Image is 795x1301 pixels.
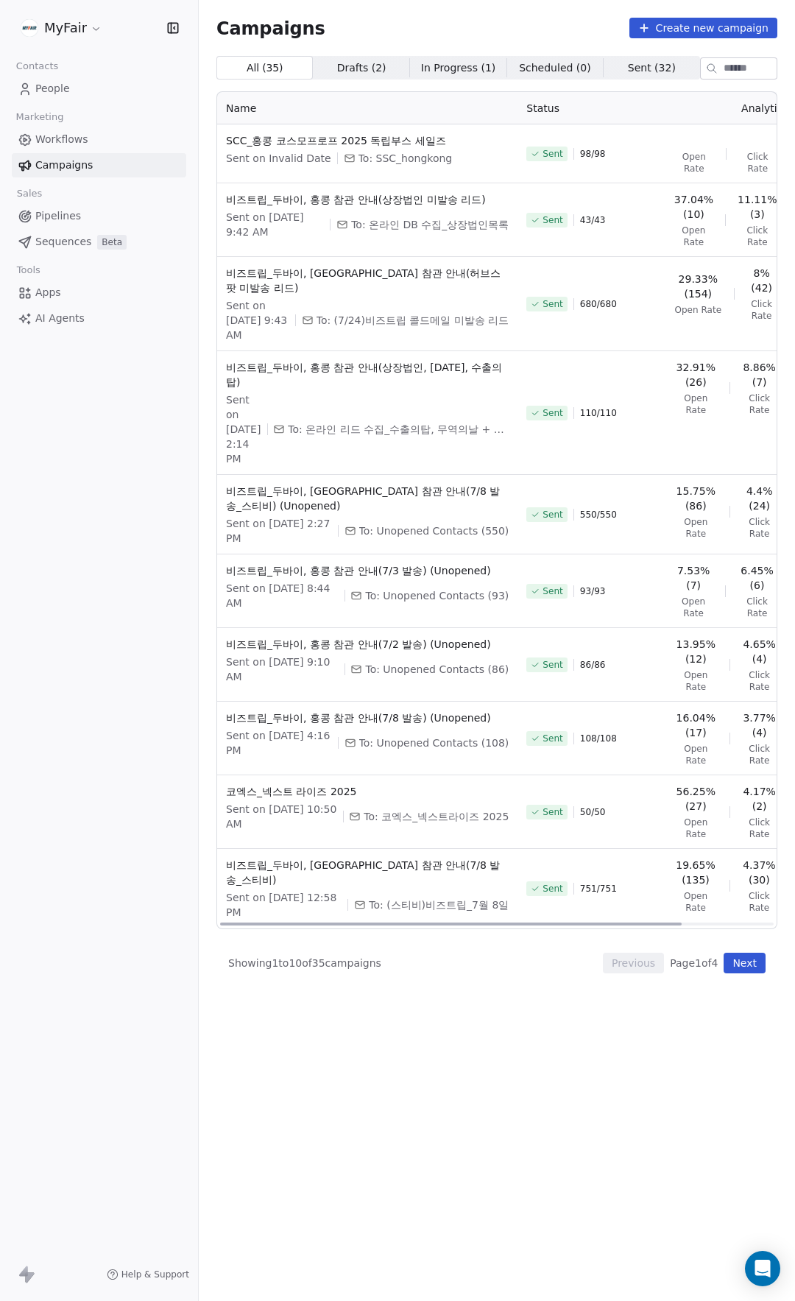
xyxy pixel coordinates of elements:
span: To: Unopened Contacts (86) [365,662,509,677]
span: 98 / 98 [580,148,606,160]
span: Sent on [DATE] 2:27 PM [226,516,332,546]
span: 15.75% (86) [674,484,718,513]
th: Name [217,92,517,124]
span: Click Rate [742,743,777,766]
span: To: (스티비)비즈트립_7월 8일 [369,898,509,912]
span: Click Rate [742,392,777,416]
span: 110 / 110 [580,407,617,419]
span: Open Rate [674,890,717,914]
span: Open Rate [674,669,718,693]
span: Drafts ( 2 ) [337,60,386,76]
span: 32.91% (26) [674,360,718,389]
span: Sent [543,509,562,521]
span: Sent [543,214,562,226]
span: Click Rate [738,151,777,174]
span: 43 / 43 [580,214,606,226]
span: 4.17% (2) [742,784,777,814]
span: Marketing [10,106,70,128]
span: Sent [543,659,562,671]
span: Sent [543,298,562,310]
a: Campaigns [12,153,186,177]
span: Open Rate [674,151,714,174]
span: To: 온라인 리드 수집_수출의탑, 무역의날 + 1 more [288,422,509,437]
span: Page 1 of 4 [670,956,718,970]
span: Click Rate [746,298,777,322]
span: 비즈트립_두바이, 홍콩 참관 안내(7/3 발송) (Unopened) [226,563,509,578]
span: Tools [10,259,46,281]
span: Sequences [35,234,91,250]
span: 93 / 93 [580,585,606,597]
span: 13.95% (12) [674,637,718,666]
span: Sent [543,407,562,419]
span: Sent [543,883,562,895]
span: 56.25% (27) [674,784,718,814]
a: AI Agents [12,306,186,331]
img: %C3%AC%C2%9B%C2%90%C3%AD%C2%98%C2%95%20%C3%AB%C2%A1%C2%9C%C3%AA%C2%B3%C2%A0(white+round).png [21,19,38,37]
span: Click Rate [742,516,777,540]
span: Sent on Invalid Date [226,151,331,166]
span: Beta [97,235,127,250]
span: Open Rate [674,817,718,840]
span: To: Unopened Contacts (93) [365,588,509,603]
a: People [12,77,186,101]
span: MyFair [44,18,87,38]
span: To: 코엑스_넥스트라이즈 2025 [364,809,509,824]
span: To: Unopened Contacts (108) [359,736,509,750]
span: 11.11% (3) [738,192,777,222]
div: Open Intercom Messenger [745,1251,780,1286]
span: Scheduled ( 0 ) [519,60,591,76]
span: 29.33% (154) [674,272,722,301]
a: Workflows [12,127,186,152]
span: Click Rate [742,817,777,840]
span: Sent [543,733,562,744]
span: Click Rate [738,225,777,248]
span: 50 / 50 [580,806,606,818]
span: Pipelines [35,208,81,224]
span: Open Rate [674,596,713,619]
span: 4.37% (30) [741,858,777,887]
span: Sales [10,183,49,205]
span: 19.65% (135) [674,858,717,887]
span: Campaigns [216,18,325,38]
span: Contacts [10,55,65,77]
span: Open Rate [674,743,718,766]
span: 86 / 86 [580,659,606,671]
span: Help & Support [121,1269,189,1280]
span: 3.77% (4) [742,711,777,740]
span: 비즈트립_두바이, 홍콩 참관 안내(상장법인 미발송 리드) [226,192,509,207]
span: Click Rate [741,890,777,914]
span: 8.86% (7) [742,360,777,389]
span: 비즈트립_두바이, 홍콩 참관 안내(상장법인, [DATE], 수출의 탑) [226,360,509,389]
span: 비즈트립_두바이, [GEOGRAPHIC_DATA] 참관 안내(7/8 발송_스티비) (Unopened) [226,484,509,513]
span: Showing 1 to 10 of 35 campaigns [228,956,381,970]
span: 비즈트립_두바이, 홍콩 참관 안내(7/2 발송) (Unopened) [226,637,509,652]
span: In Progress ( 1 ) [421,60,496,76]
button: MyFair [18,15,105,40]
span: Open Rate [674,516,718,540]
span: 4.65% (4) [742,637,777,666]
span: 37.04% (10) [674,192,713,222]
span: 751 / 751 [580,883,617,895]
span: 680 / 680 [580,298,617,310]
span: To: Unopened Contacts (550) [359,523,509,538]
span: To: (7/24)비즈트립 콜드메일 미발송 리드 [317,313,509,328]
span: To: SSC_hongkong [358,151,453,166]
a: Pipelines [12,204,186,228]
button: Create new campaign [629,18,777,38]
span: Click Rate [738,596,777,619]
button: Next [724,953,766,973]
span: 550 / 550 [580,509,617,521]
span: Open Rate [674,304,721,316]
span: 7.53% (7) [674,563,713,593]
span: Sent on [DATE] 10:50 AM [226,802,337,831]
span: 4.4% (24) [742,484,777,513]
span: 16.04% (17) [674,711,718,740]
a: Apps [12,281,186,305]
span: Open Rate [674,225,713,248]
span: To: 온라인 DB 수집_상장법인목록 [351,217,509,232]
a: Help & Support [107,1269,189,1280]
span: Sent on [DATE] 8:44 AM [226,581,339,610]
span: Workflows [35,132,88,147]
th: Status [517,92,665,124]
span: Sent on [DATE] 9:43 AM [226,298,289,342]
